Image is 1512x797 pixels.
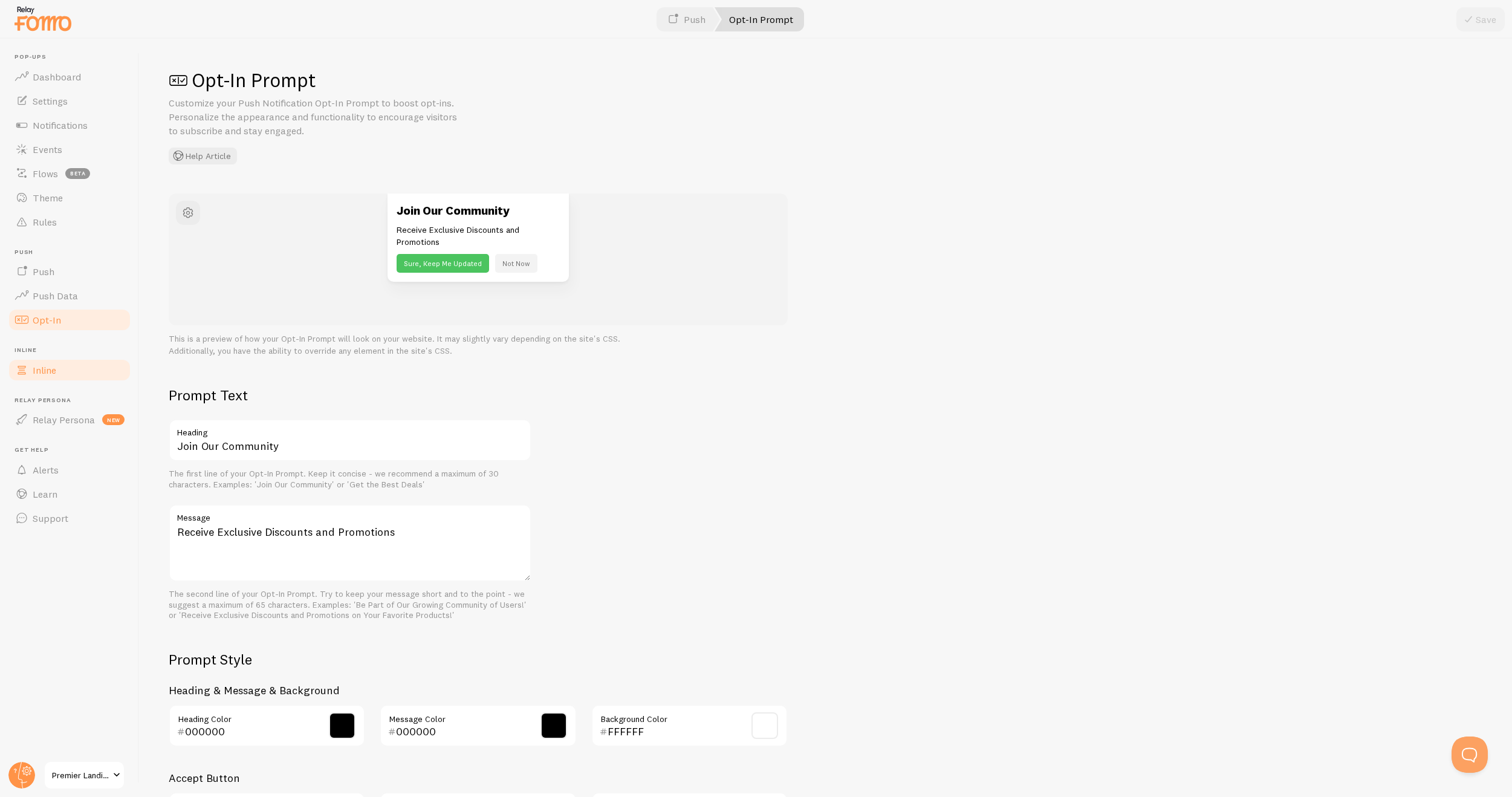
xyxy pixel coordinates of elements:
span: Flows [33,168,58,180]
a: Alerts [7,458,132,482]
span: Dashboard [33,71,81,83]
a: Support [7,506,132,530]
span: Get Help [15,446,132,454]
a: Learn [7,482,132,506]
span: Learn [33,488,57,500]
a: Opt-In [7,308,132,332]
span: Theme [33,192,63,204]
a: Push [7,259,132,284]
span: Push [33,265,54,278]
div: The first line of your Opt-In Prompt. Keep it concise - we recommend a maximum of 30 characters. ... [169,469,531,490]
div: The second line of your Opt-In Prompt. Try to keep your message short and to the point - we sugge... [169,589,531,621]
a: Premier Landing Pages [44,761,125,790]
span: Relay Persona [33,414,95,426]
a: Notifications [7,113,132,137]
span: Premier Landing Pages [52,768,109,782]
p: This is a preview of how your Opt-In Prompt will look on your website. It may slightly vary depen... [169,333,788,357]
p: Receive Exclusive Discounts and Promotions [397,224,560,248]
a: Relay Persona new [7,408,132,432]
label: Heading [169,419,531,440]
h1: Opt-In Prompt [169,68,1483,93]
h2: Prompt Style [169,650,788,669]
span: Pop-ups [15,53,132,61]
iframe: Help Scout Beacon - Open [1452,737,1488,773]
span: Inline [33,364,56,376]
span: Settings [33,95,68,107]
button: Sure, Keep Me Updated [397,254,489,273]
h3: Accept Button [169,771,788,785]
span: Relay Persona [15,397,132,405]
a: Push Data [7,284,132,308]
span: Notifications [33,119,88,131]
span: Push [15,249,132,256]
span: beta [65,168,90,179]
span: Support [33,512,68,524]
span: new [102,414,125,425]
a: Flows beta [7,161,132,186]
a: Theme [7,186,132,210]
span: Inline [15,346,132,354]
a: Inline [7,358,132,382]
h3: Join Our Community [397,203,560,218]
a: Dashboard [7,65,132,89]
a: Events [7,137,132,161]
span: Rules [33,216,57,228]
label: Message [169,504,531,525]
a: Settings [7,89,132,113]
button: Not Now [495,254,537,273]
button: Help Article [169,148,237,164]
span: Events [33,143,62,155]
a: Rules [7,210,132,234]
img: fomo-relay-logo-orange.svg [13,3,73,34]
h2: Prompt Text [169,386,531,405]
span: Alerts [33,464,59,476]
span: Push Data [33,290,78,302]
p: Customize your Push Notification Opt-In Prompt to boost opt-ins. Personalize the appearance and f... [169,96,459,138]
span: Opt-In [33,314,61,326]
h3: Heading & Message & Background [169,683,788,697]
